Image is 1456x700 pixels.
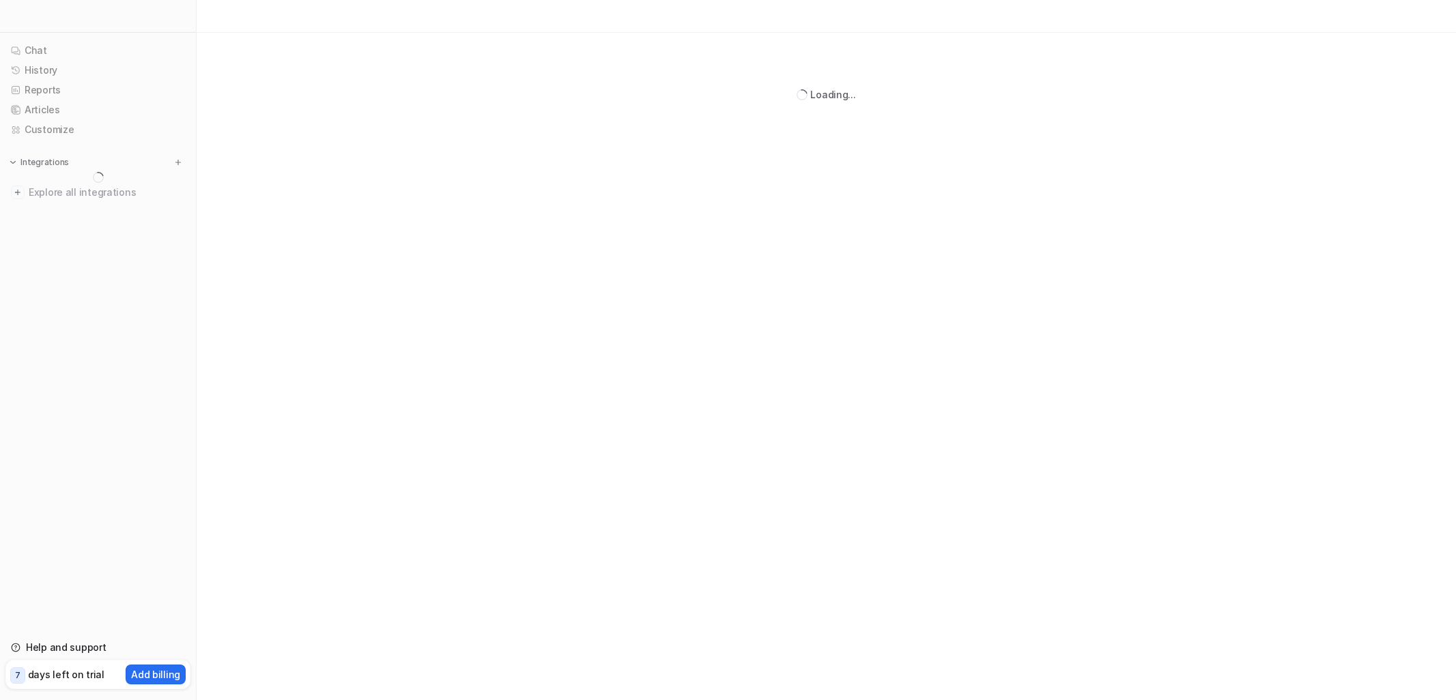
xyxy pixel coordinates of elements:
p: Integrations [20,157,69,168]
p: Add billing [131,667,180,682]
a: Reports [5,81,190,100]
button: Add billing [126,665,186,684]
div: Loading... [810,87,855,102]
a: Explore all integrations [5,183,190,202]
a: History [5,61,190,80]
img: explore all integrations [11,186,25,199]
p: days left on trial [28,667,104,682]
a: Articles [5,100,190,119]
a: Chat [5,41,190,60]
img: menu_add.svg [173,158,183,167]
span: Explore all integrations [29,181,185,203]
img: expand menu [8,158,18,167]
p: 7 [15,669,20,682]
button: Integrations [5,156,73,169]
a: Help and support [5,638,190,657]
a: Customize [5,120,190,139]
